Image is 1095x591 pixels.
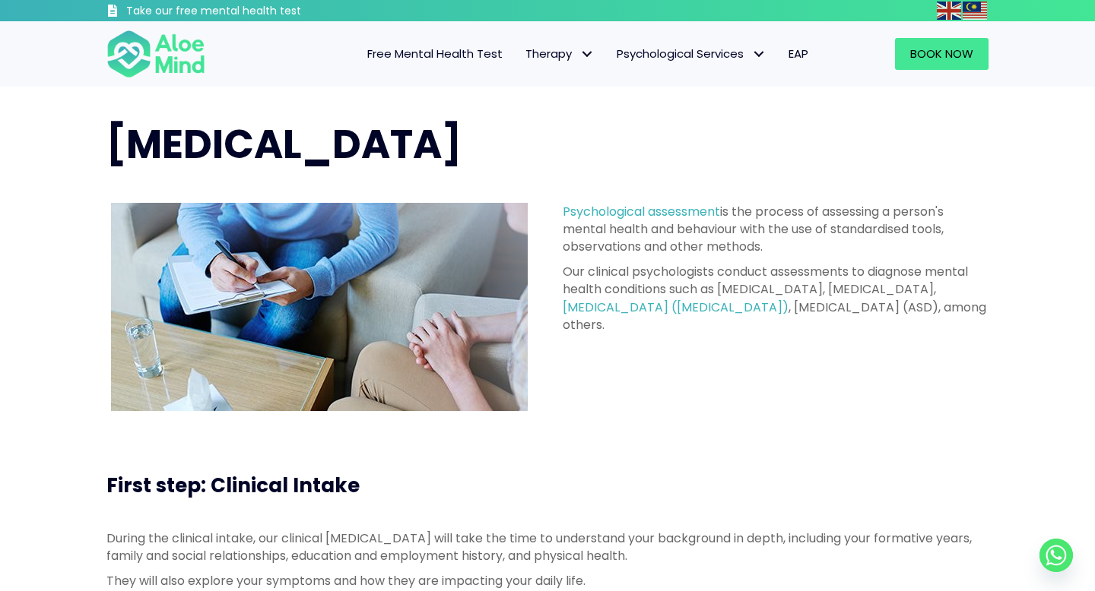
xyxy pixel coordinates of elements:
[563,203,989,256] p: is the process of assessing a person's mental health and behaviour with the use of standardised t...
[106,472,360,499] span: First step: Clinical Intake
[563,299,789,316] a: [MEDICAL_DATA] ([MEDICAL_DATA])
[576,43,598,65] span: Therapy: submenu
[563,203,720,220] a: Psychological assessment
[126,4,382,19] h3: Take our free mental health test
[789,46,808,62] span: EAP
[106,572,989,589] p: They will also explore your symptoms and how they are impacting your daily life.
[963,2,989,19] a: Malay
[356,38,514,70] a: Free Mental Health Test
[106,116,462,172] span: [MEDICAL_DATA]
[617,46,766,62] span: Psychological Services
[937,2,961,20] img: en
[106,4,382,21] a: Take our free mental health test
[605,38,777,70] a: Psychological ServicesPsychological Services: submenu
[1039,539,1073,572] a: Whatsapp
[111,203,528,411] img: psychological assessment
[563,263,989,333] p: Our clinical psychologists conduct assessments to diagnose mental health conditions such as [MEDI...
[747,43,770,65] span: Psychological Services: submenu
[525,46,594,62] span: Therapy
[910,46,973,62] span: Book Now
[514,38,605,70] a: TherapyTherapy: submenu
[367,46,503,62] span: Free Mental Health Test
[777,38,820,70] a: EAP
[895,38,989,70] a: Book Now
[937,2,963,19] a: English
[225,38,820,70] nav: Menu
[106,529,989,564] p: During the clinical intake, our clinical [MEDICAL_DATA] will take the time to understand your bac...
[963,2,987,20] img: ms
[106,29,205,79] img: Aloe mind Logo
